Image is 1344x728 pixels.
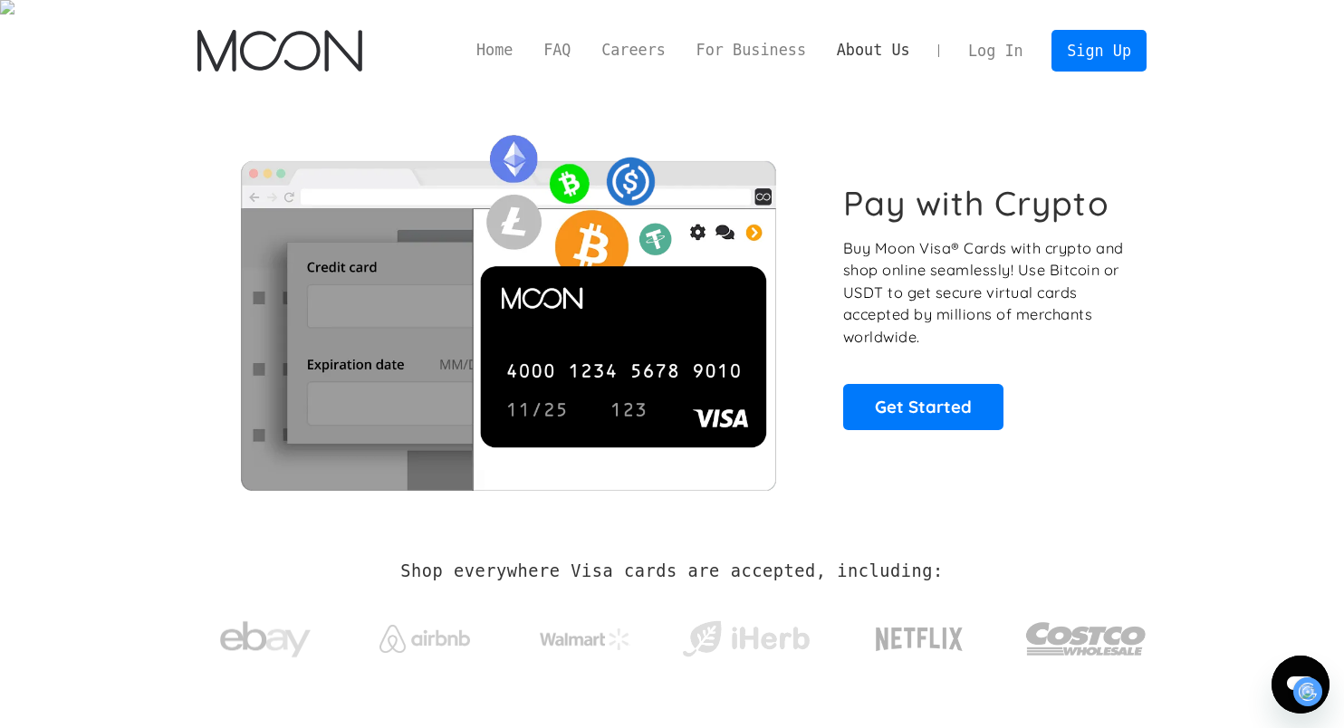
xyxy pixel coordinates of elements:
h1: Pay with Crypto [843,183,1109,224]
a: Netflix [839,599,1001,671]
a: Careers [586,39,680,62]
p: Buy Moon Visa® Cards with crypto and shop online seamlessly! Use Bitcoin or USDT to get secure vi... [843,237,1127,349]
a: Home [461,39,528,62]
img: Moon Logo [197,30,361,72]
a: Walmart [518,610,653,659]
img: Walmart [540,628,630,650]
a: Log In [953,31,1038,71]
a: Get Started [843,384,1003,429]
h2: Shop everywhere Visa cards are accepted, including: [400,561,943,581]
a: home [197,30,361,72]
a: FAQ [528,39,586,62]
a: About Us [821,39,926,62]
iframe: Bouton de lancement de la fenêtre de messagerie [1272,656,1330,714]
a: Sign Up [1051,30,1146,71]
img: iHerb [678,616,813,663]
a: Airbnb [358,607,493,662]
img: Costco [1025,605,1147,673]
img: Netflix [874,617,965,662]
a: iHerb [678,598,813,672]
img: Moon Cards let you spend your crypto anywhere Visa is accepted. [197,122,818,490]
img: ebay [220,611,311,668]
a: ebay [197,593,332,677]
img: Airbnb [379,625,470,653]
a: Costco [1025,587,1147,682]
a: For Business [681,39,821,62]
